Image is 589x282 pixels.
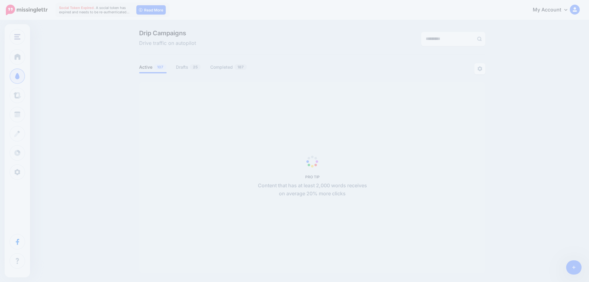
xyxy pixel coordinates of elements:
span: 107 [154,64,166,70]
span: Drip Campaigns [139,30,196,36]
img: Missinglettr [6,5,48,15]
span: Social Token Expired. [59,6,95,10]
span: 187 [234,64,247,70]
span: 25 [190,64,201,70]
span: Drive traffic on autopilot [139,39,196,47]
img: menu.png [14,34,20,40]
img: search-grey-6.png [477,37,482,41]
a: Active107 [139,63,167,71]
a: My Account [527,2,580,18]
h5: PRO TIP [254,175,370,179]
span: A social token has expired and needs to be re-authenticated… [59,6,130,14]
a: Drafts25 [176,63,201,71]
img: settings-grey.png [477,66,482,71]
a: Completed187 [210,63,247,71]
p: Content that has at least 2,000 words receives on average 20% more clicks [254,182,370,198]
a: Read More [136,5,166,15]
